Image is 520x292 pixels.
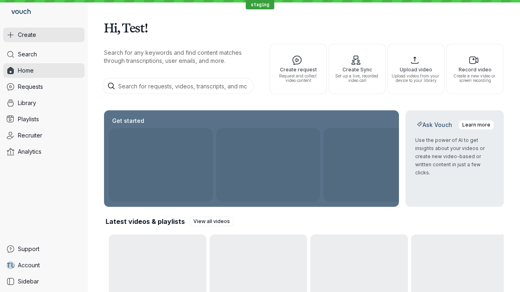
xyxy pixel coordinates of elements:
span: Create request [273,67,323,72]
span: U [11,261,15,269]
a: View all videos [190,217,234,226]
p: Search for any keywords and find content matches through transcriptions, user emails, and more. [104,49,255,65]
span: View all videos [193,217,230,225]
a: TUAccount [3,258,84,273]
span: Create [18,31,36,39]
a: Learn more [459,120,494,130]
span: Support [18,245,39,253]
span: Request and collect video content [273,74,323,83]
a: Library [3,96,84,110]
span: Home [18,67,34,75]
button: Create requestRequest and collect video content [270,44,327,94]
a: Recruiter [3,128,84,143]
button: Record videoCreate a new video or screen recording [446,44,503,94]
a: Support [3,242,84,256]
a: Go to homepage [3,3,34,21]
span: Create Sync [332,67,382,72]
span: Analytics [18,148,41,156]
span: Library [18,99,36,107]
span: Recruiter [18,131,42,140]
span: Set up a live, recorded video call [332,74,382,83]
span: Sidebar [18,277,39,286]
button: Create SyncSet up a live, recorded video call [329,44,386,94]
button: Create [3,28,84,42]
h2: Latest videos & playlists [106,217,185,226]
span: Account [18,261,40,269]
button: Upload videoUpload videos from your device to your library [388,44,444,94]
a: Analytics [3,144,84,159]
span: Upload videos from your device to your library [391,74,441,83]
span: Upload video [391,67,441,72]
span: Learn more [462,121,490,129]
a: Requests [3,79,84,94]
span: Requests [18,83,43,91]
span: Record video [450,67,500,72]
span: Search [18,50,37,58]
span: Playlists [18,115,39,123]
h2: Ask Vouch [415,121,454,129]
a: Playlists [3,112,84,127]
a: Search [3,47,84,62]
h2: Get started [110,117,146,125]
a: Sidebar [3,274,84,289]
p: Use the power of AI to get insights about your videos or create new video-based or written conten... [415,136,494,177]
input: Search for requests, videos, transcripts, and more... [102,78,253,94]
a: Home [3,63,84,78]
span: T [6,261,11,269]
h1: Hi, Test! [104,16,504,39]
span: Create a new video or screen recording [450,74,500,83]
